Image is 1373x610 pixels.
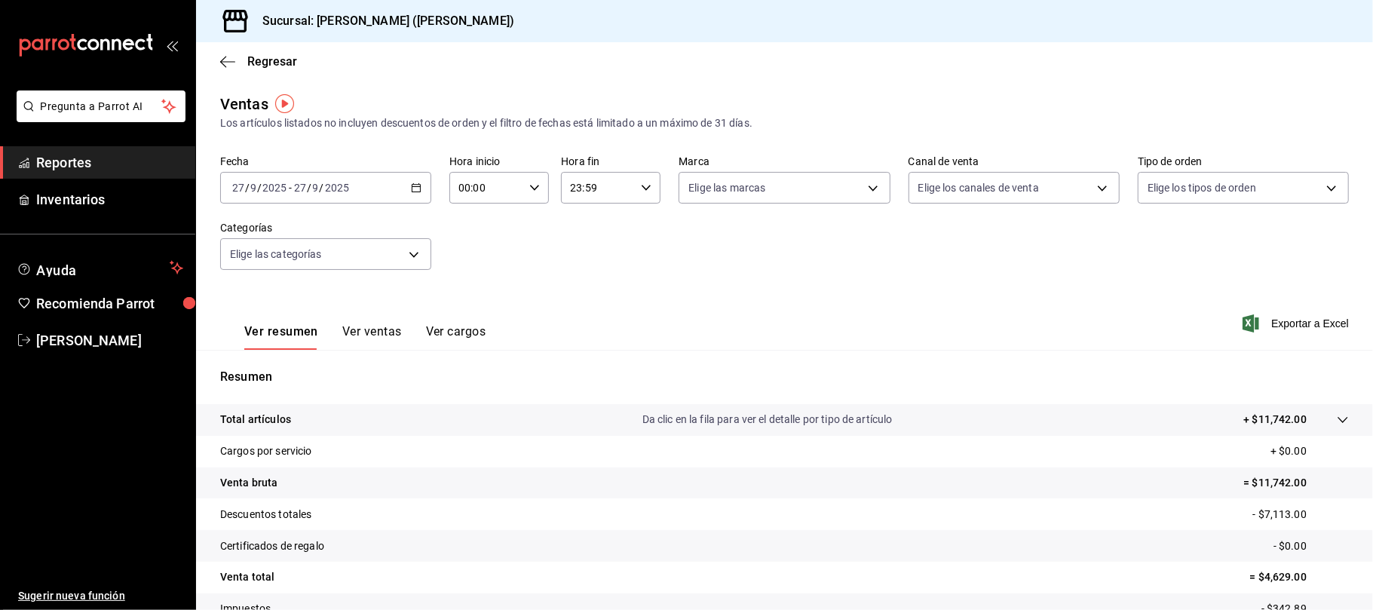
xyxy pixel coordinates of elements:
[245,182,250,194] span: /
[36,330,183,351] span: [PERSON_NAME]
[342,324,402,350] button: Ver ventas
[36,189,183,210] span: Inventarios
[244,324,486,350] div: navigation tabs
[250,182,257,194] input: --
[679,157,890,167] label: Marca
[307,182,311,194] span: /
[220,507,311,523] p: Descuentos totales
[320,182,324,194] span: /
[220,412,291,428] p: Total artículos
[220,368,1349,386] p: Resumen
[36,259,164,277] span: Ayuda
[220,157,431,167] label: Fecha
[36,152,183,173] span: Reportes
[41,99,162,115] span: Pregunta a Parrot AI
[688,180,765,195] span: Elige las marcas
[1243,475,1349,491] p: = $11,742.00
[231,182,245,194] input: --
[166,39,178,51] button: open_drawer_menu
[289,182,292,194] span: -
[1246,314,1349,333] button: Exportar a Excel
[909,157,1120,167] label: Canal de venta
[561,157,660,167] label: Hora fin
[1273,538,1349,554] p: - $0.00
[262,182,287,194] input: ----
[18,588,183,604] span: Sugerir nueva función
[230,247,322,262] span: Elige las categorías
[293,182,307,194] input: --
[220,223,431,234] label: Categorías
[220,538,324,554] p: Certificados de regalo
[426,324,486,350] button: Ver cargos
[220,569,274,585] p: Venta total
[1253,507,1349,523] p: - $7,113.00
[250,12,514,30] h3: Sucursal: [PERSON_NAME] ([PERSON_NAME])
[220,115,1349,131] div: Los artículos listados no incluyen descuentos de orden y el filtro de fechas está limitado a un m...
[244,324,318,350] button: Ver resumen
[36,293,183,314] span: Recomienda Parrot
[247,54,297,69] span: Regresar
[1250,569,1349,585] p: = $4,629.00
[1148,180,1256,195] span: Elige los tipos de orden
[11,109,185,125] a: Pregunta a Parrot AI
[220,475,277,491] p: Venta bruta
[642,412,893,428] p: Da clic en la fila para ver el detalle por tipo de artículo
[17,90,185,122] button: Pregunta a Parrot AI
[1138,157,1349,167] label: Tipo de orden
[220,443,312,459] p: Cargos por servicio
[220,54,297,69] button: Regresar
[1243,412,1307,428] p: + $11,742.00
[1270,443,1349,459] p: + $0.00
[312,182,320,194] input: --
[275,94,294,113] img: Tooltip marker
[324,182,350,194] input: ----
[220,93,268,115] div: Ventas
[449,157,549,167] label: Hora inicio
[918,180,1039,195] span: Elige los canales de venta
[257,182,262,194] span: /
